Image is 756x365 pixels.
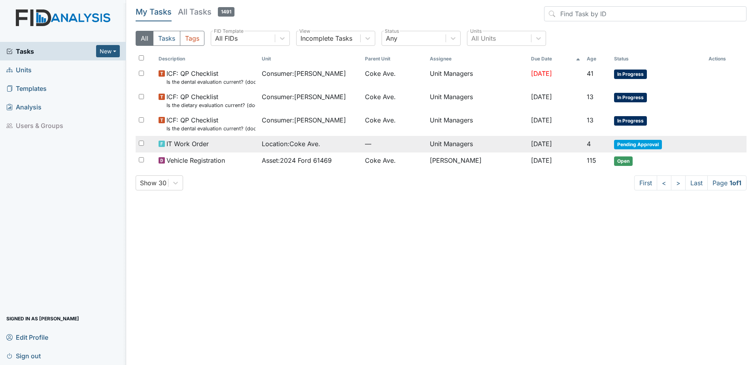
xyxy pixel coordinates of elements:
span: Sign out [6,350,41,362]
span: ICF: QP Checklist Is the dietary evaluation current? (document the date in the comment section) [166,92,255,109]
span: Page [707,175,747,190]
a: First [634,175,657,190]
span: Consumer : [PERSON_NAME] [262,69,346,78]
span: In Progress [614,116,647,126]
span: [DATE] [531,140,552,148]
span: Signed in as [PERSON_NAME] [6,312,79,325]
span: Coke Ave. [365,69,396,78]
div: All FIDs [215,34,238,43]
th: Assignee [427,52,528,66]
th: Toggle SortBy [584,52,611,66]
a: < [657,175,671,190]
span: 1491 [218,7,234,17]
span: [DATE] [531,156,552,164]
span: Edit Profile [6,331,48,343]
button: Tags [180,31,204,46]
td: Unit Managers [427,66,528,89]
span: ICF: QP Checklist Is the dental evaluation current? (document the date, oral rating, and goal # i... [166,115,255,132]
span: Consumer : [PERSON_NAME] [262,115,346,125]
th: Toggle SortBy [611,52,705,66]
span: Coke Ave. [365,115,396,125]
span: Vehicle Registration [166,156,225,165]
a: Tasks [6,47,96,56]
span: Analysis [6,101,42,113]
strong: 1 of 1 [730,179,741,187]
td: Unit Managers [427,136,528,152]
nav: task-pagination [634,175,747,190]
span: IT Work Order [166,139,209,149]
button: All [136,31,153,46]
small: Is the dietary evaluation current? (document the date in the comment section) [166,102,255,109]
a: > [671,175,686,190]
small: Is the dental evaluation current? (document the date, oral rating, and goal # if needed in the co... [166,125,255,132]
h5: My Tasks [136,6,172,17]
th: Toggle SortBy [528,52,584,66]
th: Actions [705,52,745,66]
span: 13 [587,116,593,124]
span: 4 [587,140,591,148]
button: New [96,45,120,57]
div: Any [386,34,397,43]
td: Unit Managers [427,112,528,135]
span: [DATE] [531,93,552,101]
div: Incomplete Tasks [301,34,352,43]
th: Toggle SortBy [362,52,427,66]
span: Coke Ave. [365,156,396,165]
span: 115 [587,156,596,164]
span: In Progress [614,93,647,102]
button: Tasks [153,31,180,46]
th: Toggle SortBy [155,52,259,66]
span: Open [614,156,633,166]
span: Pending Approval [614,140,662,149]
span: 41 [587,70,593,77]
span: 13 [587,93,593,101]
span: Coke Ave. [365,92,396,102]
td: [PERSON_NAME] [427,152,528,169]
th: Toggle SortBy [259,52,362,66]
div: All Units [471,34,496,43]
td: Unit Managers [427,89,528,112]
span: In Progress [614,70,647,79]
span: ICF: QP Checklist Is the dental evaluation current? (document the date, oral rating, and goal # i... [166,69,255,86]
small: Is the dental evaluation current? (document the date, oral rating, and goal # if needed in the co... [166,78,255,86]
span: — [365,139,423,149]
a: Last [685,175,708,190]
span: [DATE] [531,70,552,77]
h5: All Tasks [178,6,234,17]
span: [DATE] [531,116,552,124]
span: Templates [6,82,47,94]
div: Type filter [136,31,204,46]
span: Location : Coke Ave. [262,139,320,149]
input: Toggle All Rows Selected [139,55,144,60]
span: Asset : 2024 Ford 61469 [262,156,332,165]
span: Consumer : [PERSON_NAME] [262,92,346,102]
span: Units [6,64,32,76]
div: Show 30 [140,178,166,188]
input: Find Task by ID [544,6,747,21]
